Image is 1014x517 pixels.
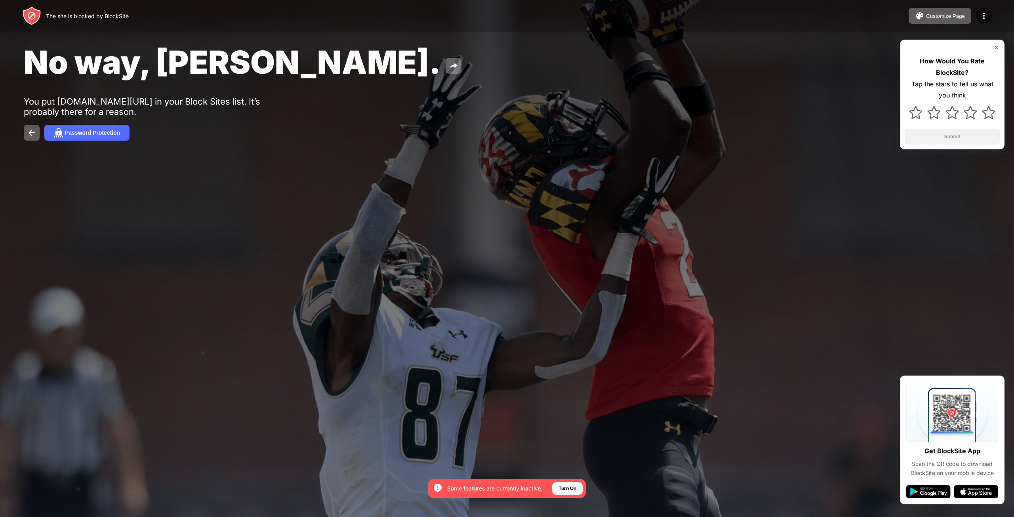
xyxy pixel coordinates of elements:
[926,13,965,19] div: Customize Page
[905,55,1000,78] div: How Would You Rate BlockSite?
[906,485,951,498] img: google-play.svg
[27,128,36,137] img: back.svg
[909,106,923,119] img: star.svg
[46,13,129,19] div: The site is blocked by BlockSite
[449,61,458,71] img: share.svg
[24,43,441,81] span: No way, [PERSON_NAME].
[945,106,959,119] img: star.svg
[22,6,41,25] img: header-logo.svg
[54,128,63,137] img: password.svg
[979,11,989,21] img: menu-icon.svg
[954,485,998,498] img: app-store.svg
[44,125,130,141] button: Password Protection
[982,106,995,119] img: star.svg
[915,11,924,21] img: pallet.svg
[993,44,1000,51] img: rate-us-close.svg
[906,460,998,477] div: Scan the QR code to download BlockSite on your mobile device
[905,129,1000,145] button: Submit
[927,106,941,119] img: star.svg
[447,485,543,492] div: Some features are currently inactive.
[905,78,1000,101] div: Tap the stars to tell us what you think
[558,485,576,492] div: Turn On
[65,130,120,136] div: Password Protection
[964,106,977,119] img: star.svg
[24,96,269,117] div: You put [DOMAIN_NAME][URL] in your Block Sites list. It’s probably there for a reason.
[924,445,980,457] div: Get BlockSite App
[906,382,998,442] img: qrcode.svg
[433,483,442,492] img: error-circle-white.svg
[909,8,971,24] button: Customize Page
